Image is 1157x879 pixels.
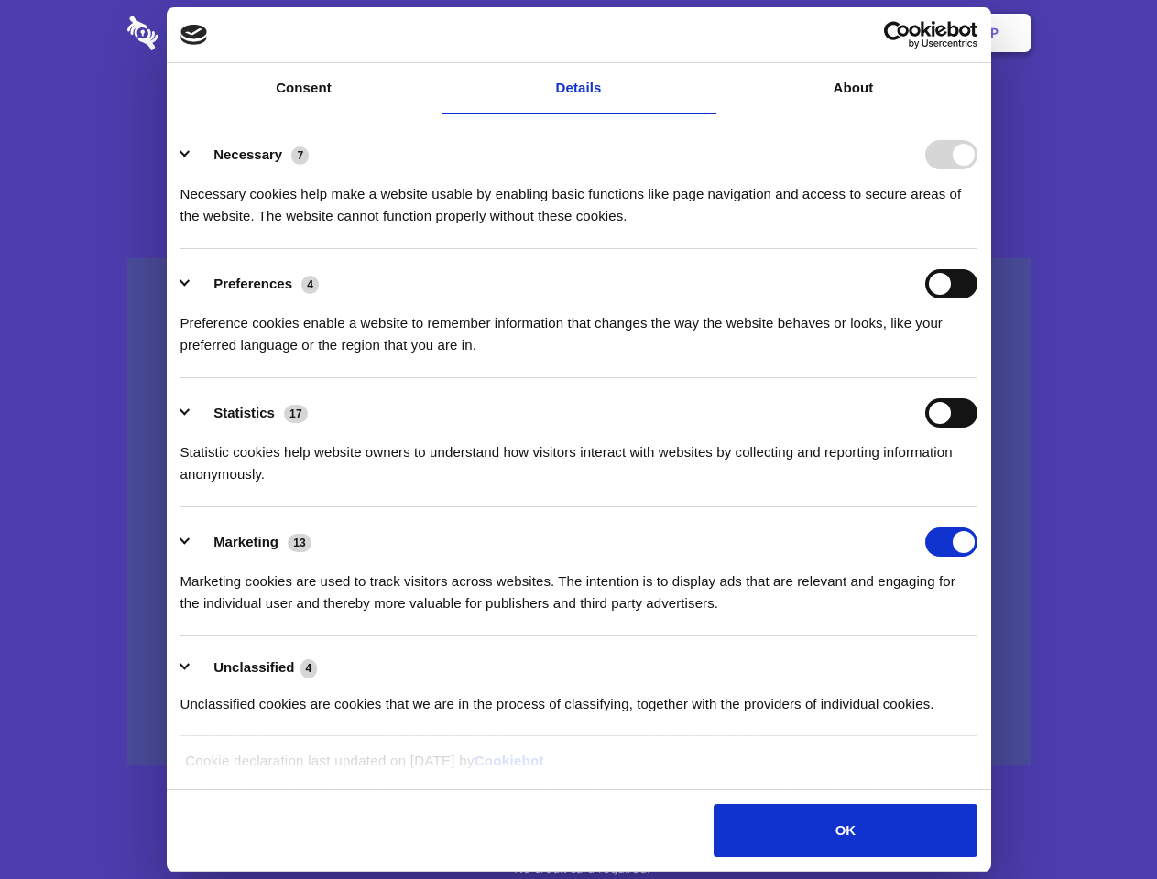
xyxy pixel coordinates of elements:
a: Pricing [538,5,617,61]
h4: Auto-redaction of sensitive data, encrypted data sharing and self-destructing private chats. Shar... [127,167,1031,227]
a: Cookiebot [475,753,544,768]
div: Unclassified cookies are cookies that we are in the process of classifying, together with the pro... [180,679,977,715]
h1: Eliminate Slack Data Loss. [127,82,1031,148]
label: Statistics [213,405,275,420]
button: Marketing (13) [180,527,323,557]
iframe: Drift Widget Chat Controller [1065,787,1135,857]
label: Preferences [213,276,292,291]
div: Necessary cookies help make a website usable by enabling basic functions like page navigation and... [180,169,977,227]
div: Cookie declaration last updated on [DATE] by [171,750,986,786]
img: logo-wordmark-white-trans-d4663122ce5f474addd5e946df7df03e33cb6a1c49d2221995e7729f52c070b2.svg [127,16,284,50]
button: Unclassified (4) [180,657,329,679]
div: Preference cookies enable a website to remember information that changes the way the website beha... [180,298,977,356]
a: Usercentrics Cookiebot - opens in a new window [817,21,977,49]
a: Login [831,5,911,61]
label: Marketing [213,534,278,549]
label: Necessary [213,146,282,162]
div: Statistic cookies help website owners to understand how visitors interact with websites by collec... [180,428,977,485]
a: Details [442,63,716,114]
img: logo [180,25,208,45]
a: Wistia video thumbnail [127,258,1031,766]
a: Contact [743,5,827,61]
button: OK [714,804,977,857]
span: 4 [301,276,319,294]
span: 4 [300,659,318,678]
button: Necessary (7) [180,140,321,169]
a: About [716,63,991,114]
span: 13 [288,534,311,552]
button: Preferences (4) [180,269,331,298]
div: Marketing cookies are used to track visitors across websites. The intention is to display ads tha... [180,557,977,614]
a: Consent [167,63,442,114]
span: 17 [284,405,308,423]
button: Statistics (17) [180,398,320,428]
span: 7 [291,146,309,165]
